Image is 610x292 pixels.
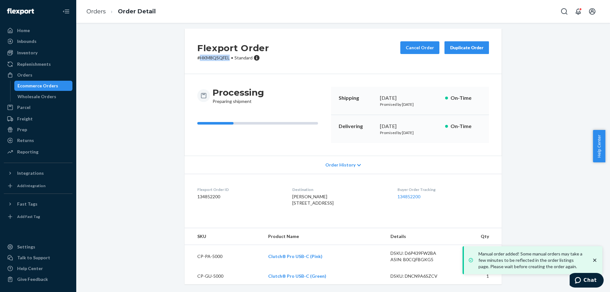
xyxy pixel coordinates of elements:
[4,212,72,222] a: Add Fast Tag
[380,123,440,130] div: [DATE]
[17,61,51,67] div: Replenishments
[385,228,455,245] th: Details
[455,268,502,284] td: 1
[4,274,72,284] button: Give Feedback
[17,50,37,56] div: Inventory
[231,55,233,60] span: •
[263,228,385,245] th: Product Name
[17,93,56,100] div: Wholesale Orders
[400,41,439,54] button: Cancel Order
[455,228,502,245] th: Qty
[4,181,72,191] a: Add Integration
[390,250,450,256] div: DSKU: D6P439FW2BA
[478,251,585,270] p: Manual order added! Some manual orders may take a few minutes to be reflected in the order listin...
[4,25,72,36] a: Home
[4,125,72,135] a: Prep
[4,59,72,69] a: Replenishments
[17,170,44,176] div: Integrations
[4,48,72,58] a: Inventory
[380,130,440,135] p: Promised by [DATE]
[118,8,156,15] a: Order Detail
[17,276,48,282] div: Give Feedback
[570,273,604,289] iframe: Opens a widget where you can chat to one of our agents
[4,147,72,157] a: Reporting
[17,27,30,34] div: Home
[213,87,264,105] div: Preparing shipment
[4,102,72,112] a: Parcel
[197,55,269,61] p: # HKM8QSQFEL
[4,114,72,124] a: Freight
[213,87,264,98] h3: Processing
[17,83,58,89] div: Ecommerce Orders
[7,8,34,15] img: Flexport logo
[14,81,73,91] a: Ecommerce Orders
[592,257,598,263] svg: close toast
[593,130,605,162] button: Help Center
[397,187,489,192] dt: Buyer Order Tracking
[4,242,72,252] a: Settings
[4,199,72,209] button: Fast Tags
[292,194,334,206] span: [PERSON_NAME] [STREET_ADDRESS]
[185,268,263,284] td: CP-GU-5000
[17,116,33,122] div: Freight
[380,94,440,102] div: [DATE]
[17,137,34,144] div: Returns
[380,102,440,107] p: Promised by [DATE]
[325,162,356,168] span: Order History
[558,5,571,18] button: Open Search Box
[17,72,32,78] div: Orders
[586,5,599,18] button: Open account menu
[17,244,35,250] div: Settings
[197,41,269,55] h2: Flexport Order
[4,253,72,263] button: Talk to Support
[185,245,263,268] td: CP-PA-5000
[444,41,489,54] button: Duplicate Order
[455,245,502,268] td: 1
[17,126,27,133] div: Prep
[185,228,263,245] th: SKU
[17,201,37,207] div: Fast Tags
[197,194,282,200] dd: 134852200
[4,135,72,146] a: Returns
[390,256,450,263] div: ASIN: B0CQFBGKG5
[339,123,375,130] p: Delivering
[451,94,481,102] p: On-Time
[17,149,38,155] div: Reporting
[17,104,30,111] div: Parcel
[4,263,72,274] a: Help Center
[4,36,72,46] a: Inbounds
[572,5,585,18] button: Open notifications
[450,44,484,51] div: Duplicate Order
[4,168,72,178] button: Integrations
[4,70,72,80] a: Orders
[451,123,481,130] p: On-Time
[60,5,72,18] button: Close Navigation
[197,187,282,192] dt: Flexport Order ID
[81,2,161,21] ol: breadcrumbs
[292,187,387,192] dt: Destination
[17,214,40,219] div: Add Fast Tag
[234,55,253,60] span: Standard
[390,273,450,279] div: DSKU: DNCN9A6SZCV
[14,92,73,102] a: Wholesale Orders
[339,94,375,102] p: Shipping
[268,254,322,259] a: Clutch® Pro USB-C (Pink)
[268,273,326,279] a: Clutch® Pro USB-C (Green)
[397,194,420,199] a: 134852200
[86,8,106,15] a: Orders
[17,183,45,188] div: Add Integration
[17,265,43,272] div: Help Center
[17,38,37,44] div: Inbounds
[17,255,50,261] div: Talk to Support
